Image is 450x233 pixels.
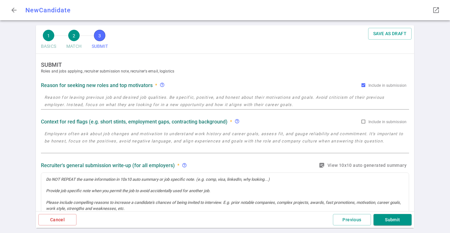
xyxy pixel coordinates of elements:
button: 3SUBMIT [89,28,110,54]
span: help_outline [235,119,240,124]
button: Cancel [38,214,76,226]
button: Submit [374,214,412,226]
button: 1BASICS [38,28,59,54]
span: Roles and jobs applying, recruiter submission note, recruiter's email, logistics [41,68,414,74]
span: BASICS [41,41,56,52]
div: Reason for leaving previous job and desired job qualities. Be specific, positive, and honest abou... [160,82,165,88]
span: Include in submission [368,120,407,124]
button: Open LinkedIn as a popup [430,4,442,16]
i: sticky_note_2 [319,162,325,168]
strong: Context for red flags (e.g. short stints, employment gaps, contracting background) [41,119,228,125]
button: Previous [333,214,371,226]
span: 1 [43,30,54,41]
span: New Candidate [25,6,71,14]
span: launch [432,6,440,14]
span: arrow_back [10,6,18,14]
span: MATCH [66,41,82,52]
button: sticky_note_2View 10x10 auto generated summary [317,160,409,171]
strong: SUBMIT [41,61,414,68]
strong: Reason for seeking new roles and top motivators [41,82,153,88]
strong: Recruiter's general submission write-up (for all employers) [41,162,175,168]
button: Go back [8,4,20,16]
span: help_outline [182,163,187,168]
span: Include in submission [368,83,407,88]
button: 2MATCH [64,28,84,54]
span: 2 [68,30,80,41]
div: Employers often ask about job changes and motivation to understand work history and career goals,... [235,119,242,125]
i: help_outline [160,82,165,87]
span: 3 [94,30,105,41]
button: SAVE AS DRAFT [368,28,412,40]
span: SUBMIT [92,41,108,52]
